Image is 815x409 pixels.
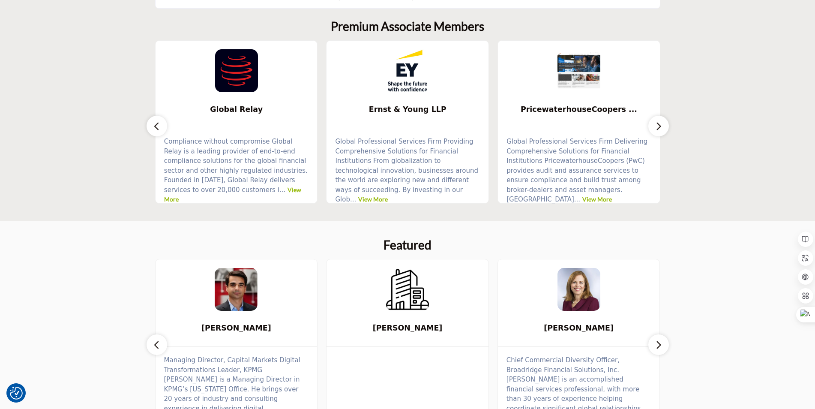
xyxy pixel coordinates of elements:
b: Frieda Lewis [511,317,647,340]
p: Global Professional Services Firm Delivering Comprehensive Solutions for Financial Institutions P... [506,137,651,204]
img: PricewaterhouseCoopers LLP [557,49,600,92]
b: Ernst & Young LLP [339,98,476,121]
h2: Featured [384,238,431,253]
span: ... [279,186,285,194]
a: [PERSON_NAME] [498,317,660,340]
b: Harvinder Bhatia [168,317,305,340]
b: PricewaterhouseCoopers LLP [511,98,647,121]
h2: Premium Associate Members [331,19,484,34]
p: Compliance without compromise Global Relay is a leading provider of end-to-end compliance solutio... [164,137,309,204]
span: [PERSON_NAME] [339,322,476,334]
b: Global Relay [168,98,305,121]
a: View More [164,186,301,203]
span: [PERSON_NAME] [511,322,647,334]
span: ... [574,195,580,203]
a: [PERSON_NAME] [156,317,318,340]
b: Diane Swonk [339,317,476,340]
p: Global Professional Services Firm Providing Comprehensive Solutions for Financial Institutions Fr... [335,137,480,204]
span: Ernst & Young LLP [339,104,476,115]
span: Global Relay [168,104,305,115]
button: Consent Preferences [10,387,23,400]
a: View More [358,195,388,203]
img: Diane Swonk [386,268,429,311]
span: ... [350,195,356,203]
img: Frieda Lewis [557,268,600,311]
img: Global Relay [215,49,258,92]
img: Harvinder Bhatia [215,268,258,311]
a: [PERSON_NAME] [327,317,488,340]
a: Global Relay [156,98,318,121]
img: Revisit consent button [10,387,23,400]
span: [PERSON_NAME] [168,322,305,334]
span: PricewaterhouseCoopers ... [511,104,647,115]
a: PricewaterhouseCoopers ... [498,98,660,121]
a: Ernst & Young LLP [327,98,488,121]
img: Ernst & Young LLP [386,49,429,92]
a: View More [582,195,612,203]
